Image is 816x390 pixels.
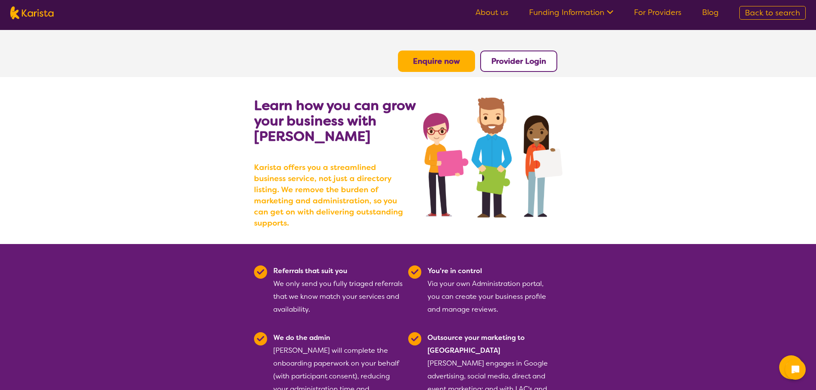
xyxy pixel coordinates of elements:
[273,266,347,275] b: Referrals that suit you
[427,333,525,355] b: Outsource your marketing to [GEOGRAPHIC_DATA]
[745,8,800,18] span: Back to search
[10,6,54,19] img: Karista logo
[408,265,421,279] img: Tick
[702,7,719,18] a: Blog
[480,51,557,72] button: Provider Login
[254,96,415,145] b: Learn how you can grow your business with [PERSON_NAME]
[475,7,508,18] a: About us
[427,266,482,275] b: You're in control
[254,162,408,229] b: Karista offers you a streamlined business service, not just a directory listing. We remove the bu...
[254,332,267,345] img: Tick
[408,332,421,345] img: Tick
[529,7,613,18] a: Funding Information
[491,56,546,66] a: Provider Login
[254,265,267,279] img: Tick
[779,355,803,379] button: Channel Menu
[413,56,460,66] a: Enquire now
[423,98,562,217] img: grow your business with Karista
[273,333,330,342] b: We do the admin
[427,265,557,316] div: Via your own Administration portal, you can create your business profile and manage reviews.
[634,7,681,18] a: For Providers
[739,6,806,20] a: Back to search
[273,265,403,316] div: We only send you fully triaged referrals that we know match your services and availability.
[398,51,475,72] button: Enquire now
